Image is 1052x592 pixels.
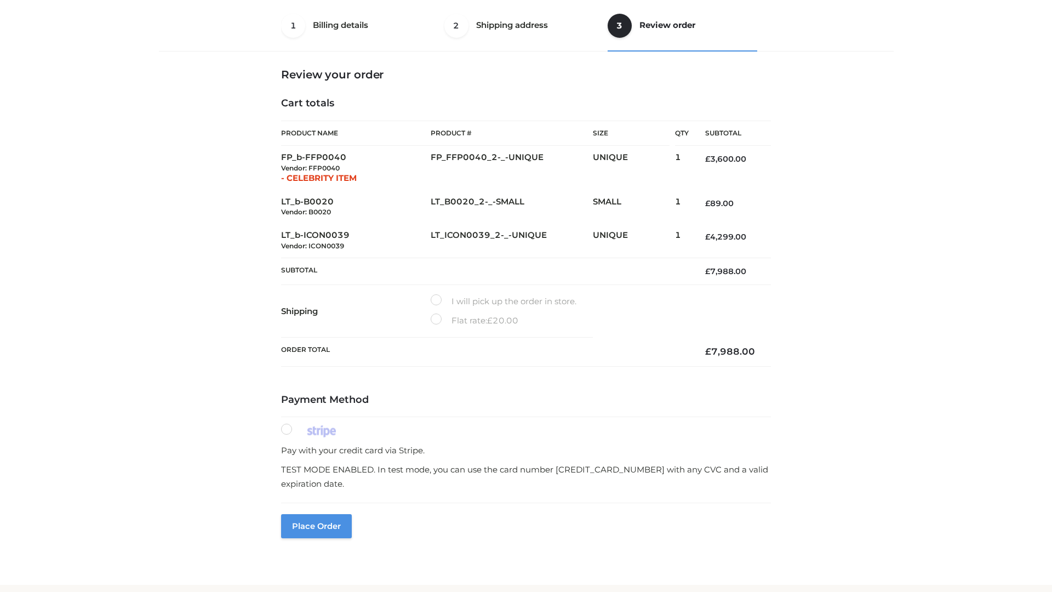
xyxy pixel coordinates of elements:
span: £ [705,154,710,164]
th: Product # [431,121,593,146]
td: UNIQUE [593,146,675,190]
span: £ [487,315,493,326]
small: Vendor: ICON0039 [281,242,344,250]
h4: Payment Method [281,394,771,406]
td: 1 [675,190,689,224]
td: 1 [675,146,689,190]
td: FP_FFP0040_2-_-UNIQUE [431,146,593,190]
label: Flat rate: [431,314,518,328]
td: LT_B0020_2-_-SMALL [431,190,593,224]
th: Shipping [281,284,431,337]
bdi: 4,299.00 [705,232,746,242]
h3: Review your order [281,68,771,81]
span: £ [705,232,710,242]
th: Size [593,121,670,146]
td: UNIQUE [593,224,675,258]
td: SMALL [593,190,675,224]
th: Subtotal [689,121,771,146]
span: £ [705,266,710,276]
th: Qty [675,121,689,146]
p: TEST MODE ENABLED. In test mode, you can use the card number [CREDIT_CARD_NUMBER] with any CVC an... [281,463,771,491]
span: - CELEBRITY ITEM [281,173,357,183]
td: FP_b-FFP0040 [281,146,431,190]
button: Place order [281,514,352,538]
span: £ [705,198,710,208]
label: I will pick up the order in store. [431,294,576,309]
td: LT_b-ICON0039 [281,224,431,258]
bdi: 20.00 [487,315,518,326]
bdi: 7,988.00 [705,346,755,357]
td: 1 [675,224,689,258]
td: LT_ICON0039_2-_-UNIQUE [431,224,593,258]
small: Vendor: FFP0040 [281,164,340,172]
bdi: 7,988.00 [705,266,746,276]
small: Vendor: B0020 [281,208,331,216]
h4: Cart totals [281,98,771,110]
td: LT_b-B0020 [281,190,431,224]
bdi: 3,600.00 [705,154,746,164]
th: Subtotal [281,258,689,284]
span: £ [705,346,711,357]
th: Order Total [281,337,689,366]
bdi: 89.00 [705,198,734,208]
th: Product Name [281,121,431,146]
p: Pay with your credit card via Stripe. [281,443,771,458]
